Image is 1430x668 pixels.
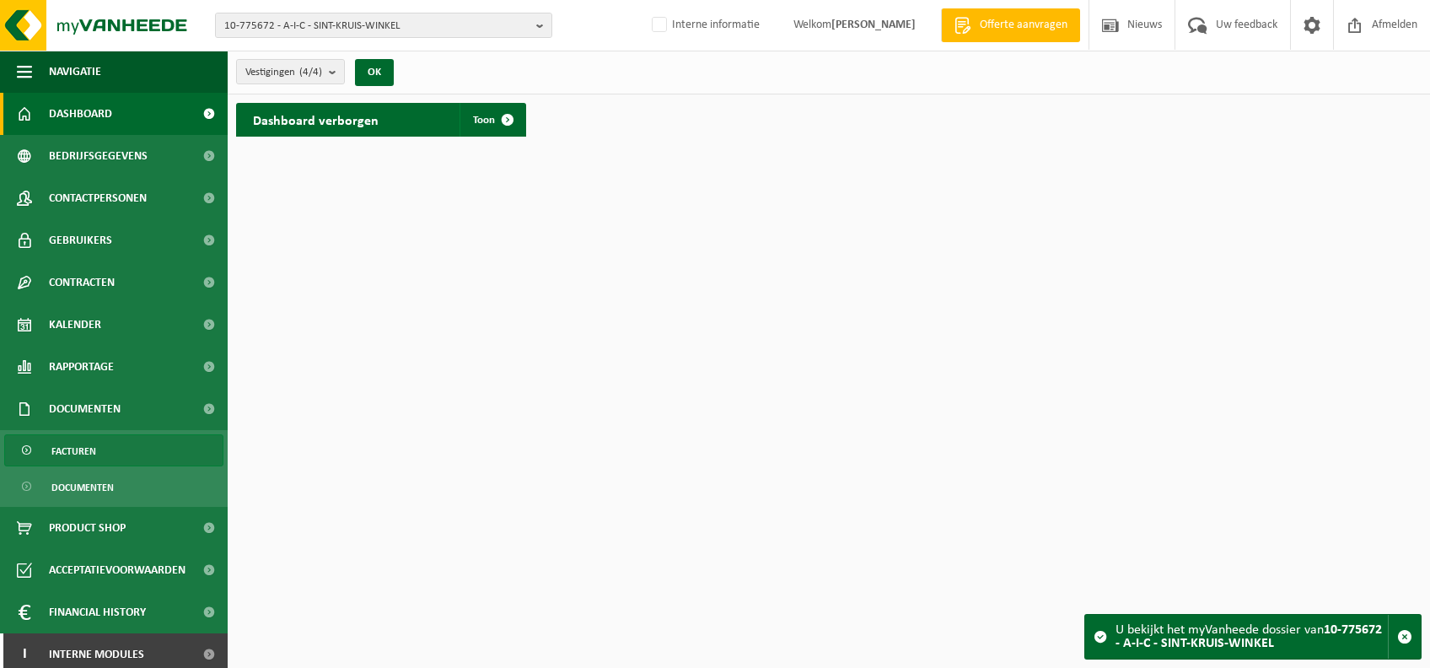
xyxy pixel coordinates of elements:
strong: 10-775672 - A-I-C - SINT-KRUIS-WINKEL [1116,623,1382,650]
strong: [PERSON_NAME] [831,19,916,31]
a: Documenten [4,471,223,503]
span: Gebruikers [49,219,112,261]
span: Documenten [49,388,121,430]
span: Financial History [49,591,146,633]
span: Documenten [51,471,114,504]
span: Acceptatievoorwaarden [49,549,185,591]
span: Facturen [51,435,96,467]
span: Navigatie [49,51,101,93]
button: 10-775672 - A-I-C - SINT-KRUIS-WINKEL [215,13,552,38]
button: Vestigingen(4/4) [236,59,345,84]
span: Vestigingen [245,60,322,85]
label: Interne informatie [648,13,760,38]
h2: Dashboard verborgen [236,103,395,136]
a: Toon [460,103,524,137]
span: 10-775672 - A-I-C - SINT-KRUIS-WINKEL [224,13,530,39]
span: Contactpersonen [49,177,147,219]
span: Offerte aanvragen [976,17,1072,34]
span: Kalender [49,304,101,346]
span: Toon [473,115,495,126]
count: (4/4) [299,67,322,78]
span: Product Shop [49,507,126,549]
span: Rapportage [49,346,114,388]
button: OK [355,59,394,86]
div: U bekijkt het myVanheede dossier van [1116,615,1388,659]
a: Offerte aanvragen [941,8,1080,42]
span: Dashboard [49,93,112,135]
a: Facturen [4,434,223,466]
span: Contracten [49,261,115,304]
span: Bedrijfsgegevens [49,135,148,177]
